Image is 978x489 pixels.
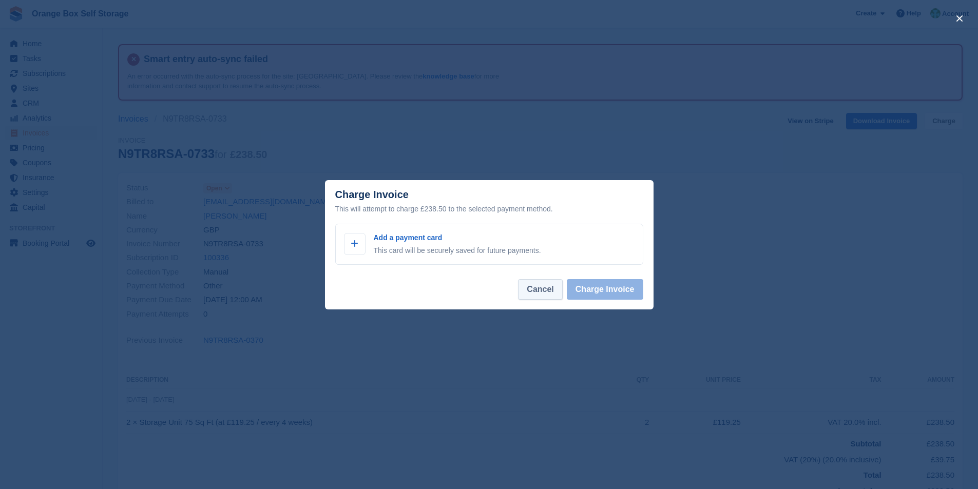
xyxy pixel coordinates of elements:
[335,224,643,265] a: Add a payment card This card will be securely saved for future payments.
[567,279,643,300] button: Charge Invoice
[518,279,562,300] button: Cancel
[335,203,643,215] div: This will attempt to charge £238.50 to the selected payment method.
[374,245,541,256] p: This card will be securely saved for future payments.
[335,189,643,215] div: Charge Invoice
[951,10,968,27] button: close
[374,232,541,243] p: Add a payment card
